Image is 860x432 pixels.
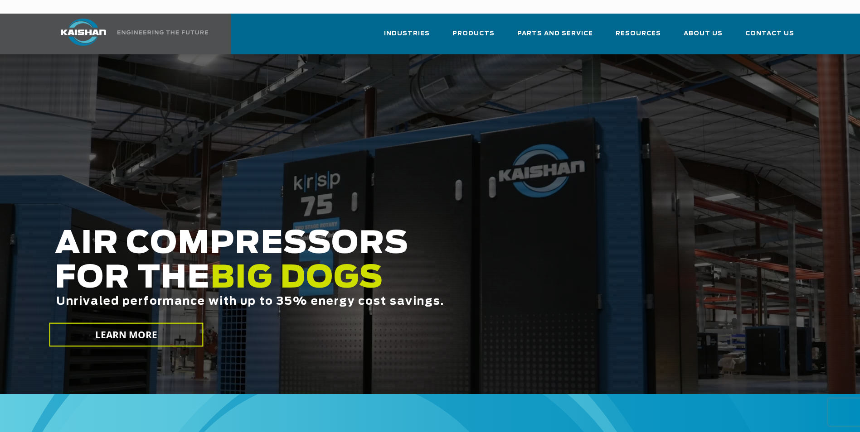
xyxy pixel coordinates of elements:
[745,22,794,53] a: Contact Us
[684,29,723,39] span: About Us
[210,263,384,294] span: BIG DOGS
[56,296,444,307] span: Unrivaled performance with up to 35% energy cost savings.
[49,19,117,46] img: kaishan logo
[452,29,495,39] span: Products
[49,14,210,54] a: Kaishan USA
[55,227,679,336] h2: AIR COMPRESSORS FOR THE
[384,22,430,53] a: Industries
[452,22,495,53] a: Products
[117,30,208,34] img: Engineering the future
[684,22,723,53] a: About Us
[384,29,430,39] span: Industries
[49,323,203,347] a: LEARN MORE
[616,22,661,53] a: Resources
[616,29,661,39] span: Resources
[95,328,157,341] span: LEARN MORE
[517,29,593,39] span: Parts and Service
[517,22,593,53] a: Parts and Service
[745,29,794,39] span: Contact Us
